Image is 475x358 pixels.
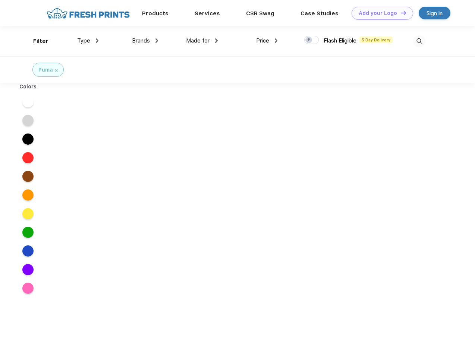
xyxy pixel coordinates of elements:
[413,35,425,47] img: desktop_search.svg
[427,9,443,18] div: Sign in
[96,38,98,43] img: dropdown.png
[419,7,450,19] a: Sign in
[44,7,132,20] img: fo%20logo%202.webp
[55,69,58,72] img: filter_cancel.svg
[33,37,48,45] div: Filter
[215,38,218,43] img: dropdown.png
[14,83,43,91] div: Colors
[359,37,393,43] span: 5 Day Delivery
[275,38,277,43] img: dropdown.png
[77,37,90,44] span: Type
[186,37,210,44] span: Made for
[132,37,150,44] span: Brands
[246,10,274,17] a: CSR Swag
[359,10,397,16] div: Add your Logo
[401,11,406,15] img: DT
[256,37,269,44] span: Price
[324,37,356,44] span: Flash Eligible
[142,10,169,17] a: Products
[155,38,158,43] img: dropdown.png
[38,66,53,74] div: Puma
[195,10,220,17] a: Services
